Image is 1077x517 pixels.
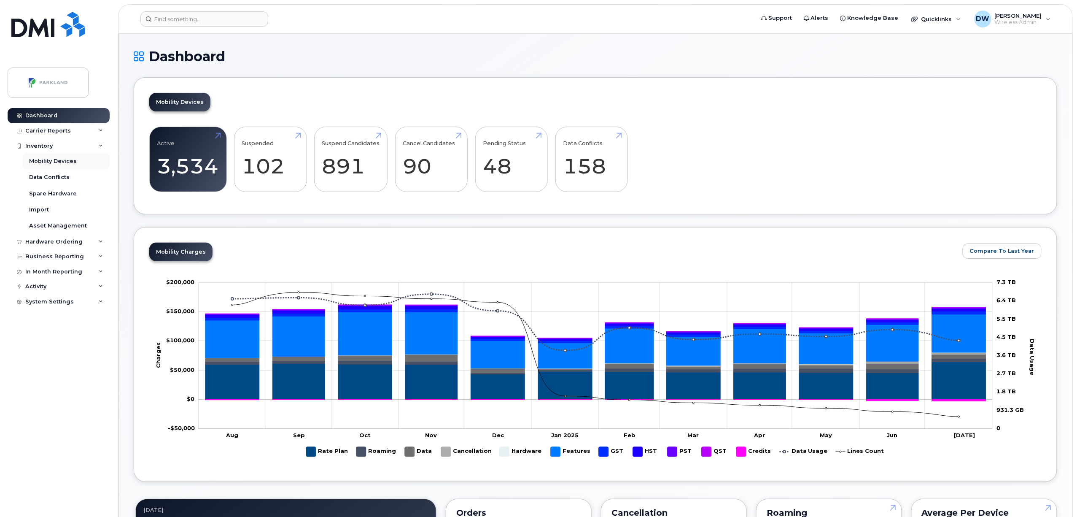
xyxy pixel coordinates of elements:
tspan: Jan 2025 [551,432,579,439]
tspan: $150,000 [166,308,194,314]
g: Credits [736,444,771,460]
a: Active 3,534 [157,132,219,187]
a: Mobility Charges [149,243,213,261]
g: $0 [168,425,195,431]
div: Average per Device [922,509,1047,516]
tspan: $0 [187,395,194,402]
tspan: 7.3 TB [997,279,1016,285]
tspan: 4.5 TB [997,333,1016,340]
g: Legend [306,444,884,460]
tspan: Nov [425,432,437,439]
g: Cancellation [441,444,492,460]
g: PST [668,444,693,460]
tspan: $200,000 [166,279,194,285]
span: Compare To Last Year [970,247,1034,255]
tspan: Mar [687,432,699,439]
g: $0 [166,279,194,285]
g: Rate Plan [306,444,348,460]
tspan: $100,000 [166,337,194,344]
tspan: May [820,432,832,439]
g: Rate Plan [205,362,986,399]
div: July 2025 [143,507,428,514]
a: Mobility Devices [149,93,210,111]
a: Cancel Candidates 90 [403,132,460,187]
a: Data Conflicts 158 [563,132,620,187]
tspan: Feb [624,432,635,439]
tspan: Dec [492,432,504,439]
g: Data [405,444,433,460]
g: Features [205,312,986,368]
g: QST [702,444,728,460]
tspan: Jun [887,432,897,439]
g: $0 [170,366,194,373]
tspan: 3.6 TB [997,352,1016,358]
g: HST [633,444,659,460]
g: Roaming [356,444,396,460]
g: Credits [205,400,986,401]
g: $0 [166,308,194,314]
a: Suspended 102 [242,132,299,187]
g: GST [599,444,625,460]
g: Data Usage [780,444,828,460]
tspan: Data Usage [1029,339,1036,375]
div: Cancellation [611,509,736,516]
div: Orders [456,509,581,516]
g: Hardware [500,444,542,460]
tspan: Aug [226,432,238,439]
button: Compare To Last Year [963,244,1042,259]
g: Features [551,444,590,460]
tspan: 0 [997,425,1001,431]
a: Suspend Candidates 891 [322,132,380,187]
tspan: Apr [754,432,765,439]
a: Pending Status 48 [483,132,540,187]
tspan: 6.4 TB [997,297,1016,303]
h1: Dashboard [134,49,1057,64]
tspan: 1.8 TB [997,388,1016,395]
div: Roaming [767,509,891,516]
tspan: Sep [293,432,305,439]
g: $0 [166,337,194,344]
tspan: 5.5 TB [997,315,1016,322]
tspan: [DATE] [954,432,975,439]
tspan: -$50,000 [168,425,195,431]
tspan: $50,000 [170,366,194,373]
tspan: Oct [359,432,371,439]
tspan: 2.7 TB [997,370,1016,376]
tspan: 931.3 GB [997,406,1024,413]
g: Lines Count [836,444,884,460]
tspan: Charges [154,342,161,368]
